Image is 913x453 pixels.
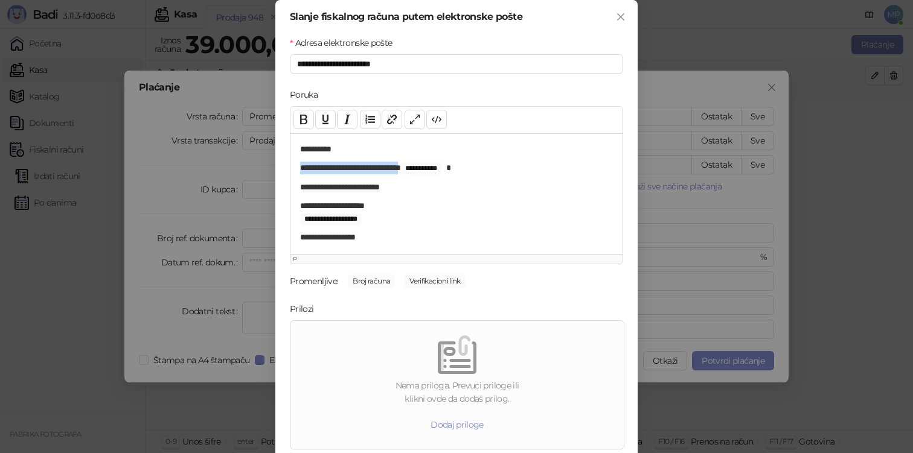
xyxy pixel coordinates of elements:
label: Prilozi [290,302,321,315]
button: Full screen [405,110,425,129]
input: Adresa elektronske pošte [290,54,623,74]
button: Dodaj priloge [421,415,493,434]
button: Close [611,7,630,27]
label: Poruka [290,88,325,101]
span: Zatvori [611,12,630,22]
button: Link [382,110,402,129]
div: Slanje fiskalnog računa putem elektronske pošte [290,12,623,22]
label: Adresa elektronske pošte [290,36,400,49]
span: Broj računa [348,274,395,288]
span: emptyNema priloga. Prevuci priloge iliklikni ovde da dodaš prilog.Dodaj priloge [295,326,619,444]
div: Promenljive: [290,274,338,288]
button: Code view [426,110,447,129]
img: empty [438,335,476,374]
span: close [616,12,626,22]
button: Underline [315,110,336,129]
button: Bold [293,110,314,129]
span: Verifikacioni link [405,274,465,288]
div: Nema priloga. Prevuci priloge ili klikni ovde da dodaš prilog. [295,379,619,405]
div: P [293,255,620,264]
button: Italic [337,110,357,129]
button: List [360,110,380,129]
